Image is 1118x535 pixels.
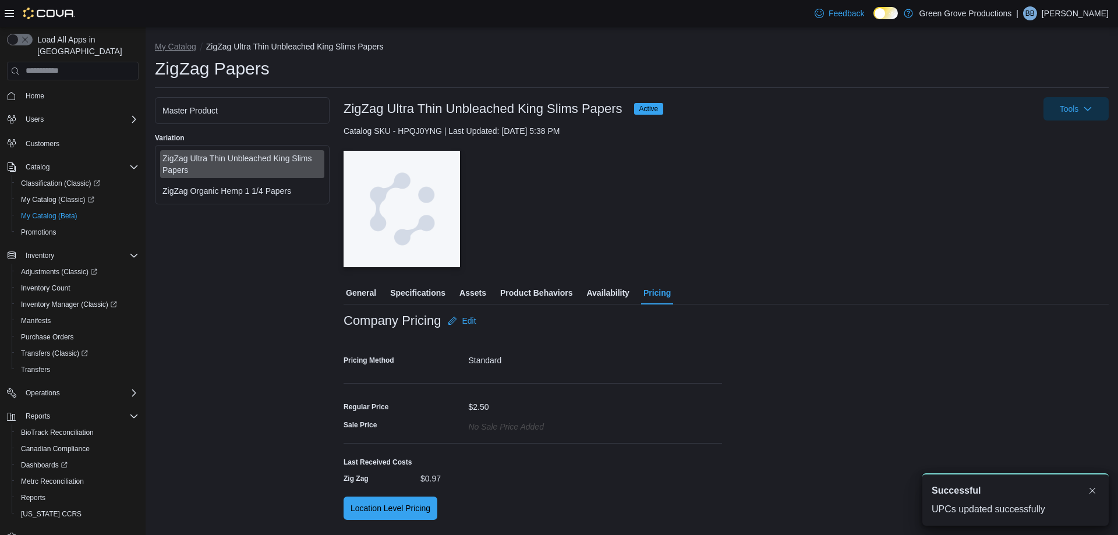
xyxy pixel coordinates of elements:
span: Classification (Classic) [21,179,100,188]
button: Reports [12,490,143,506]
span: Adjustments (Classic) [16,265,139,279]
button: Home [2,87,143,104]
span: BioTrack Reconciliation [16,426,139,440]
button: Operations [2,385,143,401]
div: ZigZag Ultra Thin Unbleached King Slims Papers [162,153,322,176]
label: Pricing Method [344,356,394,365]
a: [US_STATE] CCRS [16,507,86,521]
span: Load All Apps in [GEOGRAPHIC_DATA] [33,34,139,57]
span: Catalog [21,160,139,174]
a: Classification (Classic) [16,176,105,190]
span: My Catalog (Beta) [21,211,77,221]
span: Home [26,91,44,101]
button: Location Level Pricing [344,497,437,520]
span: Metrc Reconciliation [21,477,84,486]
button: Users [21,112,48,126]
div: UPCs updated successfully [932,502,1099,516]
span: Canadian Compliance [16,442,139,456]
a: Home [21,89,49,103]
span: [US_STATE] CCRS [21,509,82,519]
button: BioTrack Reconciliation [12,424,143,441]
a: Reports [16,491,50,505]
span: My Catalog (Classic) [16,193,139,207]
a: Inventory Manager (Classic) [16,297,122,311]
span: Washington CCRS [16,507,139,521]
span: Feedback [829,8,864,19]
button: Reports [2,408,143,424]
a: Customers [21,137,64,151]
button: ZigZag Ultra Thin Unbleached King Slims Papers [206,42,384,51]
a: Purchase Orders [16,330,79,344]
button: Tools [1043,97,1109,121]
span: Promotions [16,225,139,239]
span: Assets [459,281,486,304]
div: ZigZag Organic Hemp 1 1/4 Papers [162,185,322,197]
img: Image for Cova Placeholder [344,151,460,267]
span: Users [21,112,139,126]
h1: ZigZag Papers [155,57,270,80]
a: Adjustments (Classic) [16,265,102,279]
a: Canadian Compliance [16,442,94,456]
input: Dark Mode [873,7,898,19]
div: No Sale Price added [469,417,544,431]
span: BioTrack Reconciliation [21,428,94,437]
span: My Catalog (Classic) [21,195,94,204]
button: Inventory Count [12,280,143,296]
a: Manifests [16,314,55,328]
span: Transfers (Classic) [21,349,88,358]
span: BB [1025,6,1035,20]
div: Notification [932,484,1099,498]
span: Dashboards [16,458,139,472]
a: Classification (Classic) [12,175,143,192]
span: Reports [21,493,45,502]
a: Inventory Manager (Classic) [12,296,143,313]
div: Regular Price [344,402,388,412]
button: Dismiss toast [1085,484,1099,498]
span: Canadian Compliance [21,444,90,453]
span: Purchase Orders [16,330,139,344]
div: Catalog SKU - HPQJ0YNG | Last Updated: [DATE] 5:38 PM [344,125,1109,137]
a: My Catalog (Classic) [12,192,143,208]
span: Transfers [21,365,50,374]
button: Catalog [21,160,54,174]
a: Promotions [16,225,61,239]
span: Reports [21,409,139,423]
h3: ZigZag Ultra Thin Unbleached King Slims Papers [344,102,622,116]
a: Dashboards [12,457,143,473]
button: Canadian Compliance [12,441,143,457]
p: Green Grove Productions [919,6,1011,20]
button: Operations [21,386,65,400]
button: Users [2,111,143,127]
span: Location Level Pricing [351,502,430,514]
span: Classification (Classic) [16,176,139,190]
button: Inventory [2,247,143,264]
span: Inventory Manager (Classic) [16,297,139,311]
span: Dashboards [21,460,68,470]
div: Bret Bowlby [1023,6,1037,20]
span: Transfers (Classic) [16,346,139,360]
span: Inventory Count [21,284,70,293]
a: BioTrack Reconciliation [16,426,98,440]
span: Customers [26,139,59,148]
button: My Catalog [155,42,196,51]
a: Inventory Count [16,281,75,295]
span: Availability [586,281,629,304]
span: Reports [16,491,139,505]
button: Inventory [21,249,59,263]
span: Home [21,88,139,103]
a: Transfers (Classic) [12,345,143,362]
span: Manifests [16,314,139,328]
span: Operations [21,386,139,400]
img: Cova [23,8,75,19]
span: Dark Mode [873,19,874,20]
div: Standard [469,351,723,365]
button: My Catalog (Beta) [12,208,143,224]
span: Transfers [16,363,139,377]
p: [PERSON_NAME] [1042,6,1109,20]
a: Transfers [16,363,55,377]
span: Catalog [26,162,49,172]
span: Successful [932,484,981,498]
button: Manifests [12,313,143,329]
span: Inventory [26,251,54,260]
div: $2.50 [469,398,489,412]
